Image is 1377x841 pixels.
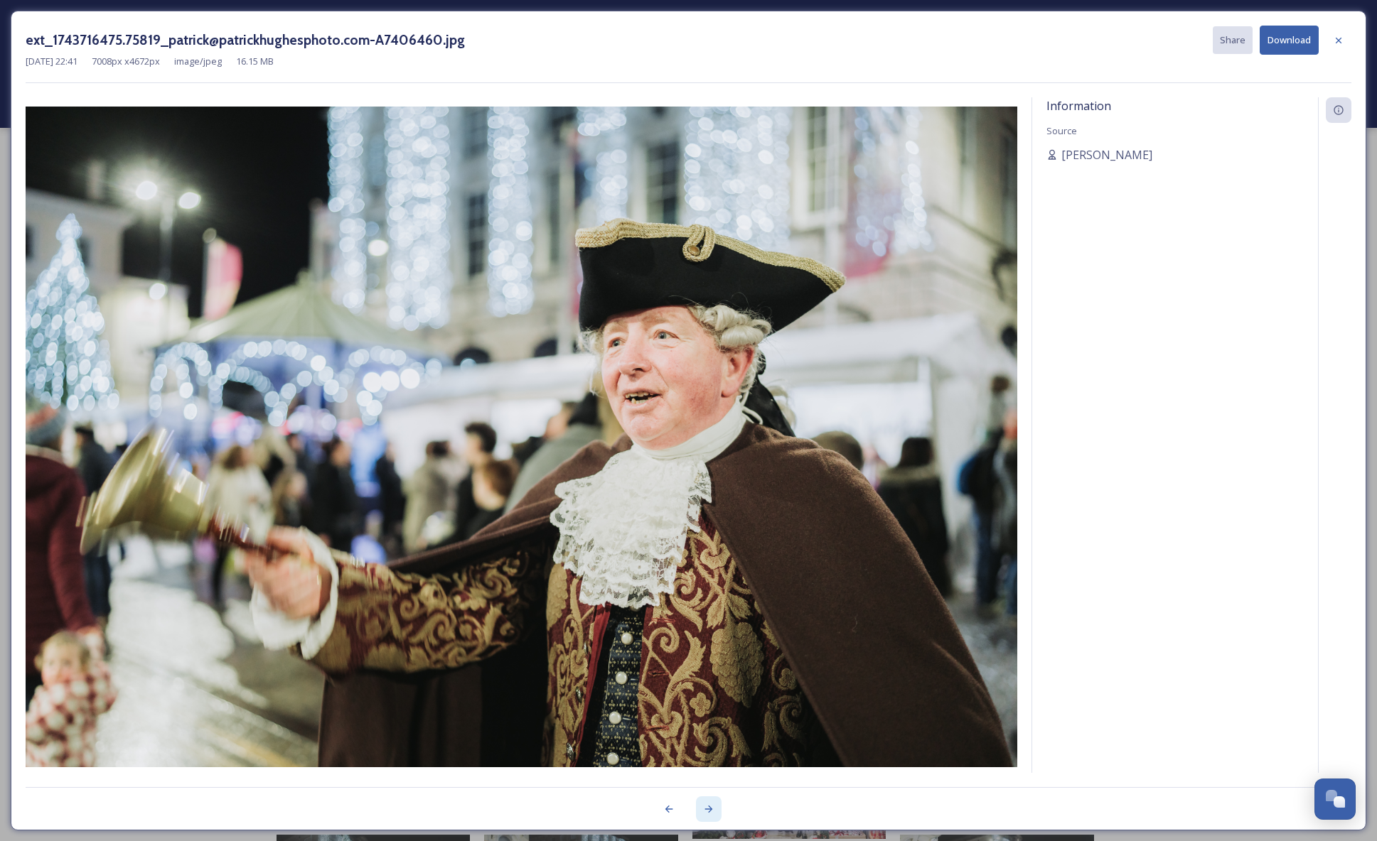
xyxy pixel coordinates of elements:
img: patrick%40patrickhughesphoto.com-A7406460.jpg [26,107,1017,767]
span: Information [1046,98,1111,114]
span: [PERSON_NAME] [1061,146,1152,163]
span: Source [1046,124,1077,137]
h3: ext_1743716475.75819_patrick@patrickhughesphoto.com-A7406460.jpg [26,30,465,50]
button: Open Chat [1314,778,1356,820]
span: 7008 px x 4672 px [92,55,160,68]
button: Download [1260,26,1319,55]
span: 16.15 MB [236,55,274,68]
span: [DATE] 22:41 [26,55,77,68]
button: Share [1213,26,1253,54]
span: image/jpeg [174,55,222,68]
